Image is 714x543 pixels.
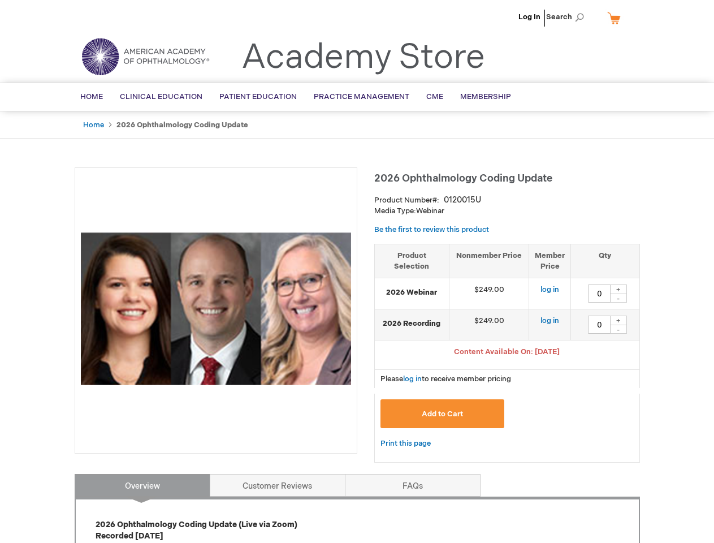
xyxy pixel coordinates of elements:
[380,399,505,428] button: Add to Cart
[449,244,529,278] th: Nonmember Price
[610,316,627,325] div: +
[518,12,540,21] a: Log In
[426,92,443,101] span: CME
[588,285,611,303] input: Qty
[75,474,210,497] a: Overview
[374,173,552,184] span: 2026 Ophthalmology Coding Update
[540,285,559,294] a: log in
[422,410,463,419] span: Add to Cart
[380,437,431,451] a: Print this page
[610,285,627,294] div: +
[345,474,481,497] a: FAQs
[454,347,560,356] span: Content Available On: [DATE]
[460,92,511,101] span: Membership
[380,287,444,298] strong: 2026 Webinar
[374,206,640,217] p: Webinar
[444,195,481,206] div: 0120015U
[219,92,297,101] span: Patient Education
[374,225,489,234] a: Be the first to review this product
[81,174,351,444] img: 2026 Ophthalmology Coding Update
[120,92,202,101] span: Clinical Education
[588,316,611,334] input: Qty
[610,294,627,303] div: -
[610,325,627,334] div: -
[241,37,485,78] a: Academy Store
[116,120,248,130] strong: 2026 Ophthalmology Coding Update
[374,196,439,205] strong: Product Number
[380,374,511,383] span: Please to receive member pricing
[83,120,104,130] a: Home
[210,474,345,497] a: Customer Reviews
[571,244,639,278] th: Qty
[380,318,444,329] strong: 2026 Recording
[540,316,559,325] a: log in
[449,309,529,341] td: $249.00
[403,374,422,383] a: log in
[374,206,416,216] strong: Media Type:
[529,244,571,278] th: Member Price
[80,92,103,101] span: Home
[314,92,409,101] span: Practice Management
[546,6,589,28] span: Search
[375,244,449,278] th: Product Selection
[449,278,529,309] td: $249.00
